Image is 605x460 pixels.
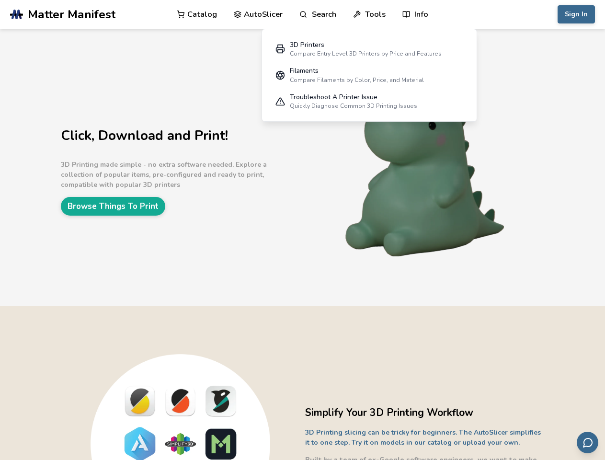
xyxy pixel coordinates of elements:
button: Sign In [558,5,595,23]
div: Compare Filaments by Color, Price, and Material [290,77,424,83]
div: 3D Printers [290,41,442,49]
p: 3D Printing made simple - no extra software needed. Explore a collection of popular items, pre-co... [61,160,300,190]
a: 3D PrintersCompare Entry Level 3D Printers by Price and Features [269,36,470,62]
div: Compare Entry Level 3D Printers by Price and Features [290,50,442,57]
button: Send feedback via email [577,432,598,453]
a: FilamentsCompare Filaments by Color, Price, and Material [269,62,470,89]
a: Browse Things To Print [61,197,165,216]
h1: Click, Download and Print! [61,128,300,143]
div: Quickly Diagnose Common 3D Printing Issues [290,103,417,109]
p: 3D Printing slicing can be tricky for beginners. The AutoSlicer simplifies it to one step. Try it... [305,427,545,448]
div: Troubleshoot A Printer Issue [290,93,417,101]
a: Troubleshoot A Printer IssueQuickly Diagnose Common 3D Printing Issues [269,88,470,115]
h2: Simplify Your 3D Printing Workflow [305,405,545,420]
span: Matter Manifest [28,8,115,21]
div: Filaments [290,67,424,75]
